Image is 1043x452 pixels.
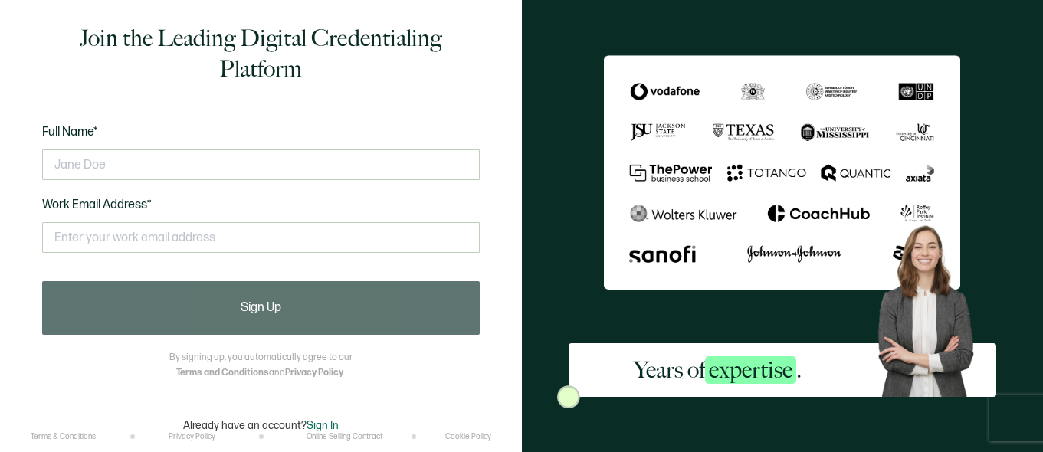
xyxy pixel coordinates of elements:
a: Online Selling Contract [307,432,382,441]
button: Sign Up [42,281,480,335]
a: Cookie Policy [445,432,491,441]
span: Work Email Address* [42,198,152,212]
a: Privacy Policy [285,367,343,378]
input: Enter your work email address [42,222,480,253]
img: Sertifier Signup - Years of <span class="strong-h">expertise</span>. Hero [868,217,996,397]
p: Already have an account? [183,419,339,432]
span: Sign In [307,419,339,432]
a: Privacy Policy [169,432,215,441]
img: Sertifier Signup [557,385,580,408]
img: Sertifier Signup - Years of <span class="strong-h">expertise</span>. [604,55,960,290]
p: By signing up, you automatically agree to our and . [169,350,353,381]
h2: Years of . [634,355,802,385]
span: Full Name* [42,125,98,139]
span: expertise [705,356,796,384]
span: Sign Up [241,302,281,314]
h1: Join the Leading Digital Credentialing Platform [42,23,480,84]
input: Jane Doe [42,149,480,180]
a: Terms & Conditions [31,432,96,441]
a: Terms and Conditions [176,367,269,378]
